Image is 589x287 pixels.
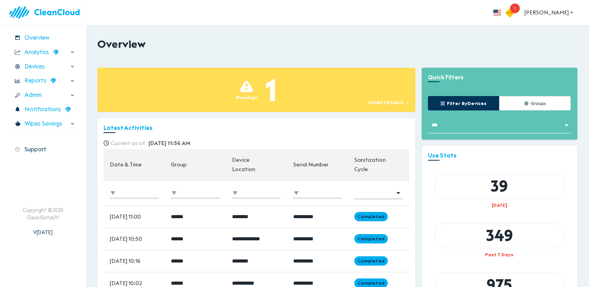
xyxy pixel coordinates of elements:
span: Analytics [25,48,49,57]
button: more [489,4,506,21]
div: Reports [8,74,78,87]
span: Admin [25,91,42,100]
div: V [DATE] [33,221,53,236]
span: Groups [529,99,546,107]
button: More details [367,97,411,108]
div: Serial Number [293,160,329,169]
td: [DATE] 10:16 [104,250,165,272]
div: Sanitization Cycle [354,155,394,174]
div: Past 7 Days [436,251,563,258]
span: [PERSON_NAME] [524,8,574,17]
div: Wipes Savings [8,117,78,131]
div: [DATE] [436,202,563,208]
span: Reports [25,76,46,85]
img: wD3W5TX8dC78QAAAABJRU5ErkJggg== [50,78,56,84]
span: Completed [354,257,388,264]
h3: Latest Activities [104,124,409,131]
div: Analytics [8,45,78,59]
span: Support [25,145,46,154]
h2: Overview [97,38,146,51]
img: flag_us.eb7bbaae.svg [493,10,501,16]
td: [DATE] 10:50 [104,227,165,250]
img: wD3W5TX8dC78QAAAABJRU5ErkJggg== [53,49,59,55]
span: Date & Time [110,160,152,169]
div: 39 [436,175,563,198]
div: Warnings [236,94,257,101]
div: Device Location [232,155,271,174]
img: wD3W5TX8dC78QAAAABJRU5ErkJggg== [65,107,71,112]
span: More details [369,98,405,107]
div: Copyright © 2025 CleanSlateUV [23,206,63,221]
img: logo.83bc1f05.svg [8,2,86,24]
span: Devices [25,62,45,71]
div: Support [8,143,78,156]
span: 1 [510,3,520,13]
td: [DATE] 11:00 [104,205,165,227]
span: Completed [354,280,388,286]
span: Serial Number [293,160,339,169]
div: 349 [436,224,563,247]
div: Date & Time [110,160,142,169]
div: Admin [8,88,78,102]
span: Notifications [25,105,61,114]
button: Groups [499,96,571,110]
div: Notifications [8,103,78,116]
div: Without Label [430,119,569,131]
span: [DATE] 11:56 AM [148,140,190,147]
span: Wipes Savings [25,119,62,128]
h3: Quick Filters [428,74,571,81]
button: Filter byDevices [428,96,499,110]
span: Device Location [232,155,281,174]
span: Group [171,160,197,169]
span: Overview [25,33,49,42]
span: Sanitization Cycle [354,155,403,174]
div: 1 [265,68,277,112]
button: 1 [506,1,521,24]
div: Devices [8,60,78,73]
strong: Current as of [111,140,145,147]
h3: Use Stats [428,152,571,159]
div: Group [171,160,187,169]
button: [PERSON_NAME] [521,5,577,20]
span: Completed [354,213,388,220]
div: Overview [8,31,78,45]
span: Filter by Devices [445,99,487,107]
span: Completed [354,235,388,242]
